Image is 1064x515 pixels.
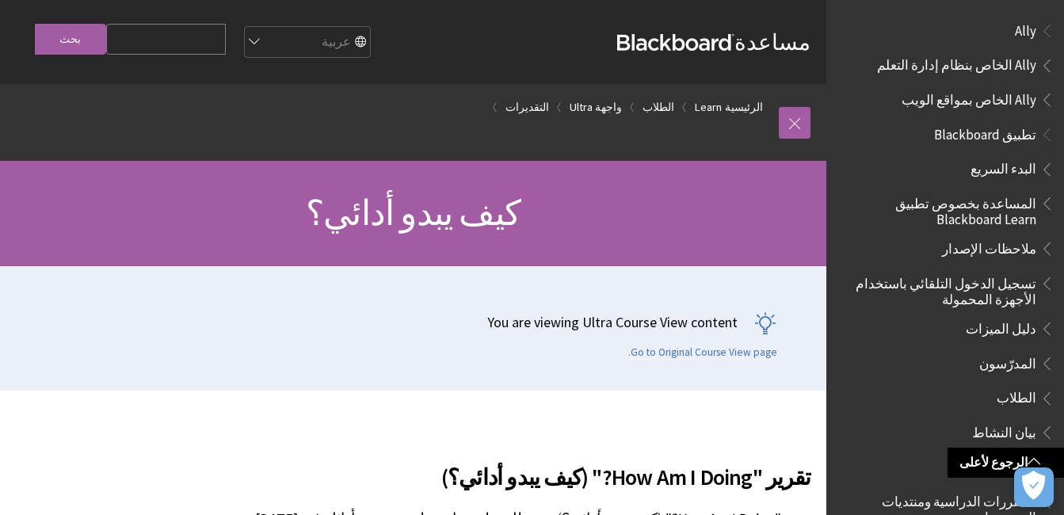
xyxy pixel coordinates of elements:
span: Ally الخاص بمواقع الويب [902,86,1036,108]
span: المدرّسون [979,350,1036,372]
span: المساعدة بخصوص تطبيق Blackboard Learn [845,190,1036,227]
a: واجهة Ultra [570,97,622,117]
a: Go to Original Course View page. [628,345,777,360]
a: الرئيسية [725,97,763,117]
span: بيان النشاط [972,419,1036,441]
a: الرجوع لأعلى [948,448,1064,477]
a: Learn [695,97,722,117]
strong: Blackboard [617,34,734,51]
span: Ally الخاص بنظام إدارة التعلم [877,52,1036,74]
input: بحث [35,24,106,55]
span: الطلاب [997,385,1036,406]
select: Site Language Selector [243,27,370,59]
span: البدء السريع [971,156,1036,177]
a: الطلاب [643,97,674,117]
span: ملاحظات الإصدار [942,235,1036,257]
nav: Book outline for Anthology Ally Help [836,17,1054,113]
span: Ally [1015,17,1036,39]
h2: تقرير "How Am I Doing?" (كيف يبدو أدائي؟) [250,441,810,494]
button: فتح التفضيلات [1014,467,1054,507]
p: You are viewing Ultra Course View content [16,312,777,332]
span: تطبيق Blackboard [934,121,1036,143]
span: دليل الميزات [966,315,1036,337]
span: كيف يبدو أدائي؟ [306,191,521,235]
a: مساعدةBlackboard [617,28,810,56]
span: تسجيل الدخول التلقائي باستخدام الأجهزة المحمولة [845,270,1036,307]
a: التقديرات [505,97,549,117]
